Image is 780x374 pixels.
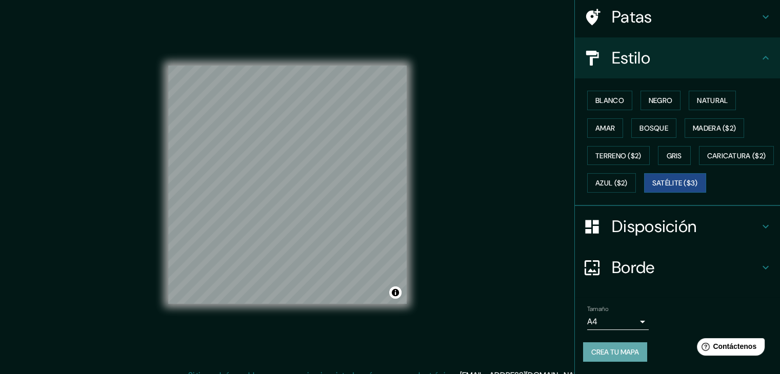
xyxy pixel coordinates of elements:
font: Negro [649,96,673,105]
font: Madera ($2) [693,123,736,133]
button: Satélite ($3) [644,173,706,193]
button: Azul ($2) [587,173,636,193]
font: Natural [697,96,728,105]
button: Caricatura ($2) [699,146,774,165]
button: Natural [689,91,736,110]
font: Blanco [595,96,624,105]
button: Activar o desactivar atribución [389,286,402,299]
button: Amar [587,118,623,138]
font: Borde [612,257,655,278]
font: Amar [595,123,615,133]
button: Blanco [587,91,632,110]
button: Terreno ($2) [587,146,650,165]
font: A4 [587,316,597,327]
button: Gris [658,146,691,165]
font: Estilo [612,47,650,69]
font: Caricatura ($2) [707,151,766,160]
font: Terreno ($2) [595,151,642,160]
button: Crea tu mapa [583,342,647,362]
font: Disposición [612,216,696,237]
font: Patas [612,6,652,28]
button: Negro [641,91,681,110]
div: A4 [587,314,649,330]
div: Disposición [575,206,780,247]
font: Azul ($2) [595,179,628,188]
font: Crea tu mapa [591,347,639,357]
button: Bosque [631,118,676,138]
div: Borde [575,247,780,288]
font: Tamaño [587,305,608,313]
div: Estilo [575,37,780,78]
font: Bosque [639,123,668,133]
font: Satélite ($3) [652,179,698,188]
button: Madera ($2) [685,118,744,138]
canvas: Mapa [168,66,407,304]
font: Gris [667,151,682,160]
iframe: Lanzador de widgets de ayuda [689,334,769,363]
